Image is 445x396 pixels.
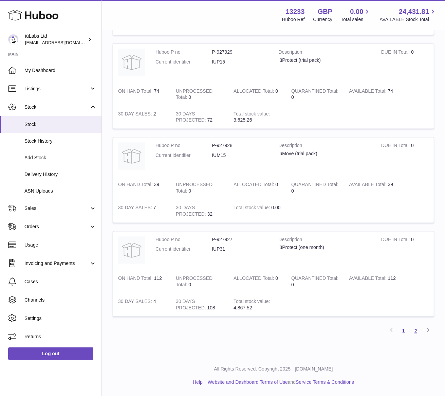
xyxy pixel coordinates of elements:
strong: 30 DAY SALES [118,299,153,306]
a: 2 [410,325,422,337]
dt: Huboo P no [155,143,212,149]
span: Listings [24,86,89,92]
strong: 30 DAYS PROJECTED [176,205,207,219]
strong: ALLOCATED Total [234,88,275,95]
span: Stock [24,121,96,128]
strong: GBP [318,7,332,16]
a: Service Terms & Conditions [296,380,354,385]
a: Website and Dashboard Terms of Use [208,380,288,385]
dd: P-927927 [212,237,268,243]
span: Channels [24,297,96,303]
td: 0 [228,270,286,293]
p: All Rights Reserved. Copyright 2025 - [DOMAIN_NAME] [107,366,440,373]
strong: UNPROCESSED Total [176,182,212,196]
strong: Description [279,49,371,57]
td: 72 [171,106,228,129]
strong: Description [279,143,371,151]
span: Stock [24,104,89,110]
li: and [205,379,354,386]
strong: DUE IN Total [381,237,411,244]
strong: ON HAND Total [118,182,154,189]
td: 32 [171,200,228,223]
span: 0.00 [271,205,280,211]
img: product image [118,49,145,76]
td: 0 [228,83,286,106]
span: 3,625.26 [234,118,252,123]
strong: Description [279,237,371,245]
td: 39 [113,177,171,200]
span: Add Stock [24,155,96,161]
span: Cases [24,278,96,285]
strong: ALLOCATED Total [234,182,275,189]
strong: UNPROCESSED Total [176,88,212,102]
strong: 30 DAYS PROJECTED [176,299,207,312]
dd: P-927929 [212,49,268,55]
td: 108 [171,293,228,317]
span: Sales [24,205,89,212]
div: iüProtect (trial pack) [279,57,371,64]
td: 74 [344,83,402,106]
img: product image [118,237,145,264]
td: 0 [376,232,434,271]
span: Delivery History [24,171,96,178]
dt: Current identifier [155,246,212,253]
td: 0 [171,83,228,106]
span: Orders [24,223,89,230]
a: 1 [397,325,410,337]
strong: 30 DAY SALES [118,111,153,118]
div: iüMove (trial pack) [279,151,371,157]
strong: QUARANTINED Total [291,276,338,283]
span: Invoicing and Payments [24,260,89,267]
dt: Current identifier [155,59,212,65]
strong: QUARANTINED Total [291,182,338,189]
strong: 30 DAY SALES [118,205,153,212]
dt: Current identifier [155,152,212,159]
img: info@iulabs.co [8,34,18,44]
a: Log out [8,347,93,360]
dt: Huboo P no [155,49,212,55]
span: Returns [24,334,96,340]
strong: Total stock value [234,205,271,212]
td: 0 [228,177,286,200]
span: ASN Uploads [24,188,96,194]
td: 0 [171,270,228,293]
strong: Total stock value [234,111,270,118]
strong: 30 DAYS PROJECTED [176,111,207,125]
strong: AVAILABLE Total [349,88,388,95]
td: 4 [113,293,171,317]
div: Huboo Ref [282,16,305,23]
div: iüProtect (one month) [279,245,371,251]
strong: QUARANTINED Total [291,88,338,95]
div: Currency [313,16,333,23]
dd: IUP15 [212,59,268,65]
td: 39 [344,177,402,200]
a: 0.00 Total sales [341,7,371,23]
dd: P-927928 [212,143,268,149]
td: 7 [113,200,171,223]
span: 0 [291,188,294,194]
strong: DUE IN Total [381,143,411,150]
strong: ALLOCATED Total [234,276,275,283]
span: Settings [24,315,96,322]
span: 0 [291,282,294,288]
dd: IUM15 [212,152,268,159]
strong: AVAILABLE Total [349,182,388,189]
span: 0 [291,94,294,100]
a: 24,431.81 AVAILABLE Stock Total [379,7,437,23]
td: 112 [344,270,402,293]
img: product image [118,143,145,170]
span: 0.00 [350,7,364,16]
strong: ON HAND Total [118,88,154,95]
span: [EMAIL_ADDRESS][DOMAIN_NAME] [25,40,100,45]
strong: 13233 [286,7,305,16]
td: 74 [113,83,171,106]
span: AVAILABLE Stock Total [379,16,437,23]
a: Help [193,380,203,385]
td: 112 [113,270,171,293]
strong: ON HAND Total [118,276,154,283]
span: 4,867.52 [234,305,252,311]
td: 2 [113,106,171,129]
strong: AVAILABLE Total [349,276,388,283]
td: 0 [376,138,434,177]
span: Total sales [341,16,371,23]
